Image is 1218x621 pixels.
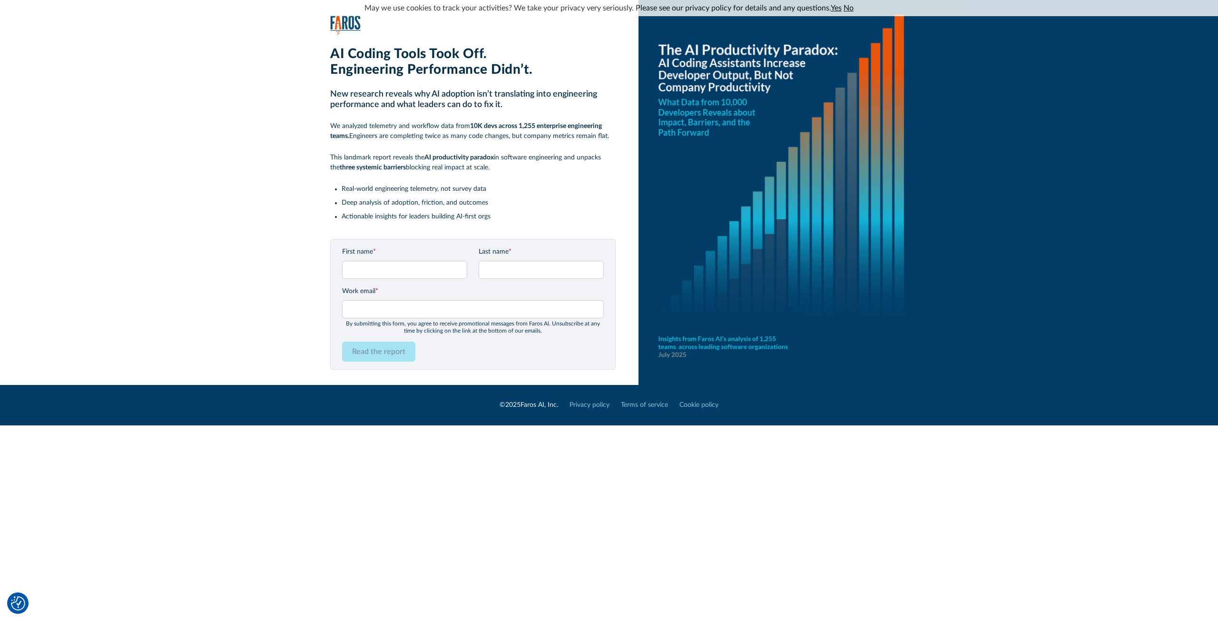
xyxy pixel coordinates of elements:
input: Read the report [342,342,415,362]
h1: Engineering Performance Didn’t. [330,62,616,78]
a: Terms of service [621,400,668,410]
img: Faros Logo [330,15,361,35]
label: Last name [479,247,604,257]
strong: AI productivity paradox [424,154,494,161]
a: Yes [831,4,842,12]
li: Deep analysis of adoption, friction, and outcomes [342,198,616,208]
span: 2025 [505,402,521,408]
li: Real-world engineering telemetry, not survey data [342,184,616,194]
div: © Faros AI, Inc. [500,400,558,410]
a: Cookie policy [679,400,718,410]
h2: New research reveals why AI adoption isn’t translating into engineering performance and what lead... [330,89,616,110]
h1: AI Coding Tools Took Off. [330,46,616,62]
form: Email Form [342,247,604,362]
label: First name [342,247,467,257]
a: No [844,4,854,12]
label: Work email [342,286,604,296]
button: Cookie Settings [11,596,25,611]
a: Privacy policy [570,400,609,410]
p: This landmark report reveals the in software engineering and unpacks the blocking real impact at ... [330,153,616,173]
p: We analyzed telemetry and workflow data from Engineers are completing twice as many code changes,... [330,121,616,141]
strong: three systemic barriers [340,164,406,171]
div: By submitting this form, you agree to receive promotional messages from Faros Al. Unsubscribe at ... [342,320,604,334]
li: Actionable insights for leaders building AI-first orgs [342,212,616,222]
img: Revisit consent button [11,596,25,611]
